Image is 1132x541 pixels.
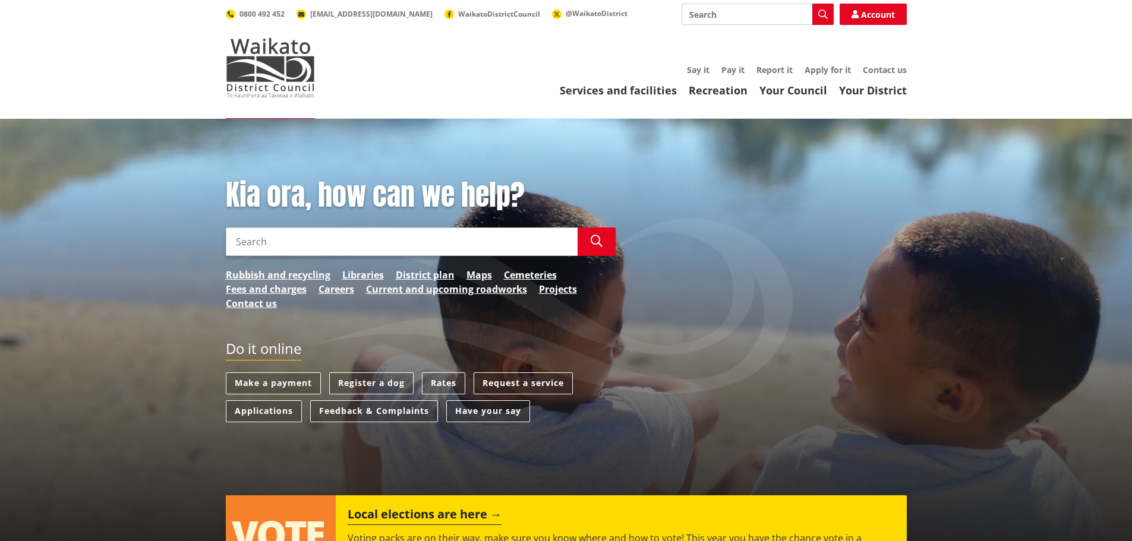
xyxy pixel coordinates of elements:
[687,64,710,75] a: Say it
[458,9,540,19] span: WaikatoDistrictCouncil
[226,227,578,256] input: Search input
[310,9,433,19] span: [EMAIL_ADDRESS][DOMAIN_NAME]
[396,268,455,282] a: District plan
[805,64,851,75] a: Apply for it
[863,64,907,75] a: Contact us
[446,400,530,422] a: Have your say
[226,400,302,422] a: Applications
[444,9,540,19] a: WaikatoDistrictCouncil
[504,268,557,282] a: Cemeteries
[560,83,677,97] a: Services and facilities
[226,340,301,361] h2: Do it online
[539,282,577,296] a: Projects
[759,83,827,97] a: Your Council
[226,268,330,282] a: Rubbish and recycling
[310,400,438,422] a: Feedback & Complaints
[319,282,354,296] a: Careers
[756,64,793,75] a: Report it
[552,8,628,18] a: @WaikatoDistrict
[474,372,573,394] a: Request a service
[566,8,628,18] span: @WaikatoDistrict
[329,372,414,394] a: Register a dog
[466,268,492,282] a: Maps
[840,4,907,25] a: Account
[226,38,315,97] img: Waikato District Council - Te Kaunihera aa Takiwaa o Waikato
[226,282,307,296] a: Fees and charges
[226,178,616,213] h1: Kia ora, how can we help?
[297,9,433,19] a: [EMAIL_ADDRESS][DOMAIN_NAME]
[226,372,321,394] a: Make a payment
[689,83,748,97] a: Recreation
[682,4,834,25] input: Search input
[366,282,527,296] a: Current and upcoming roadworks
[1077,491,1120,534] iframe: Messenger Launcher
[239,9,285,19] span: 0800 492 452
[721,64,745,75] a: Pay it
[839,83,907,97] a: Your District
[226,9,285,19] a: 0800 492 452
[348,507,502,525] h2: Local elections are here
[226,296,277,311] a: Contact us
[422,372,465,394] a: Rates
[342,268,384,282] a: Libraries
